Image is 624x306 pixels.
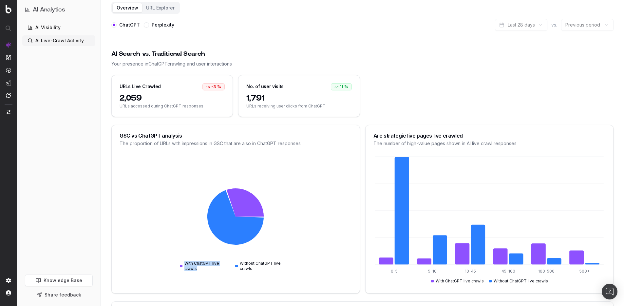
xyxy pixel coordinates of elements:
tspan: 5-10 [428,269,436,274]
div: AI Search vs. Traditional Search [111,49,614,59]
button: Overview [113,3,142,12]
label: ChatGPT [119,23,140,27]
div: URLs Live Crawled [120,83,161,90]
button: Share feedback [25,289,93,301]
a: AI Visibility [22,22,95,33]
h1: AI Analytics [33,5,65,14]
tspan: 100-500 [538,269,555,274]
img: Analytics [6,42,11,48]
img: Assist [6,93,11,98]
a: AI Live-Crawl Activity [22,35,95,46]
img: Studio [6,80,11,86]
div: Open Intercom Messenger [602,284,617,299]
div: The proportion of URLs with impressions in GSC that are also in ChatGPT responses [120,140,352,147]
div: Are strategic live pages live crawled [373,133,606,138]
div: With ChatGPT live crawls [431,278,484,284]
div: Without ChatGPT live crawls [235,261,291,271]
div: Your presence in ChatGPT crawling and user interactions [111,61,614,67]
div: -3 [202,83,225,90]
img: My account [6,290,11,296]
img: Intelligence [6,55,11,60]
span: URLs accessed during ChatGPT responses [120,104,225,109]
tspan: 500+ [579,269,590,274]
span: 1,791 [246,93,351,104]
img: Botify logo [6,5,11,13]
span: % [217,84,221,89]
a: Knowledge Base [25,275,93,286]
div: With ChatGPT live crawls [180,261,230,271]
span: 2,059 [120,93,225,104]
button: URL Explorer [142,3,179,12]
tspan: 0-5 [390,269,397,274]
span: % [344,84,348,89]
div: The number of high-value pages shown in AI live crawl responses [373,140,606,147]
span: vs. [551,22,557,28]
img: Switch project [7,110,10,114]
span: URLs receiving user clicks from ChatGPT [246,104,351,109]
div: 11 [331,83,352,90]
div: No. of user visits [246,83,284,90]
tspan: 45-100 [501,269,515,274]
tspan: 10-45 [465,269,476,274]
img: Setting [6,278,11,283]
button: AI Analytics [25,5,93,14]
img: Activation [6,67,11,73]
label: Perplexity [152,23,174,27]
div: Without ChatGPT live crawls [489,278,548,284]
div: GSC vs ChatGPT analysis [120,133,352,138]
